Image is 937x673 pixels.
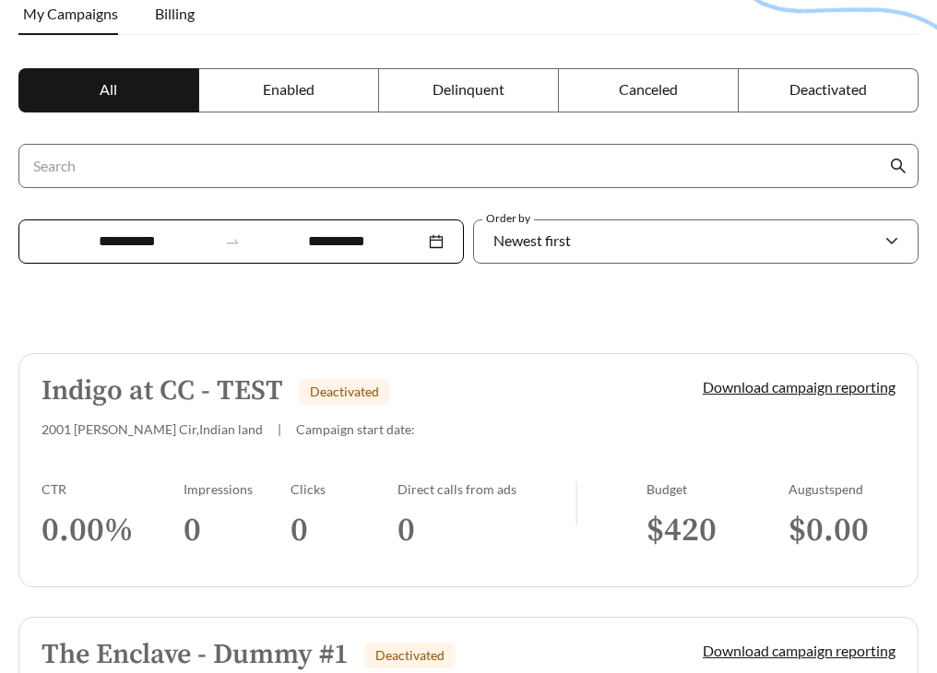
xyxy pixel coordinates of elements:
span: Delinquent [433,80,504,98]
div: Impressions [184,481,291,497]
span: | [278,421,281,437]
span: search [890,158,907,174]
a: Download campaign reporting [703,642,895,659]
h3: 0 [184,510,291,551]
h3: 0 [397,510,575,551]
span: Newest first [493,231,571,249]
img: line [575,481,577,525]
div: August spend [789,481,895,497]
h3: $ 0.00 [789,510,895,551]
span: Deactivated [789,80,867,98]
span: My Campaigns [23,5,118,22]
h3: 0 [291,510,397,551]
span: to [224,233,241,250]
div: CTR [42,481,184,497]
span: 2001 [PERSON_NAME] Cir , Indian land [42,421,263,437]
span: swap-right [224,233,241,250]
a: Indigo at CC - TESTDeactivated2001 [PERSON_NAME] Cir,Indian land|Campaign start date:Download cam... [18,353,919,587]
h3: 0.00 % [42,510,184,551]
span: Deactivated [375,647,445,663]
span: All [100,80,117,98]
span: Deactivated [310,384,379,399]
div: Direct calls from ads [397,481,575,497]
span: Billing [155,5,195,22]
span: Canceled [619,80,678,98]
div: Clicks [291,481,397,497]
span: Enabled [263,80,314,98]
h5: The Enclave - Dummy #1 [42,640,349,670]
div: Budget [646,481,789,497]
h5: Indigo at CC - TEST [42,376,283,407]
a: Download campaign reporting [703,378,895,396]
h3: $ 420 [646,510,789,551]
span: Campaign start date: [296,421,415,437]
